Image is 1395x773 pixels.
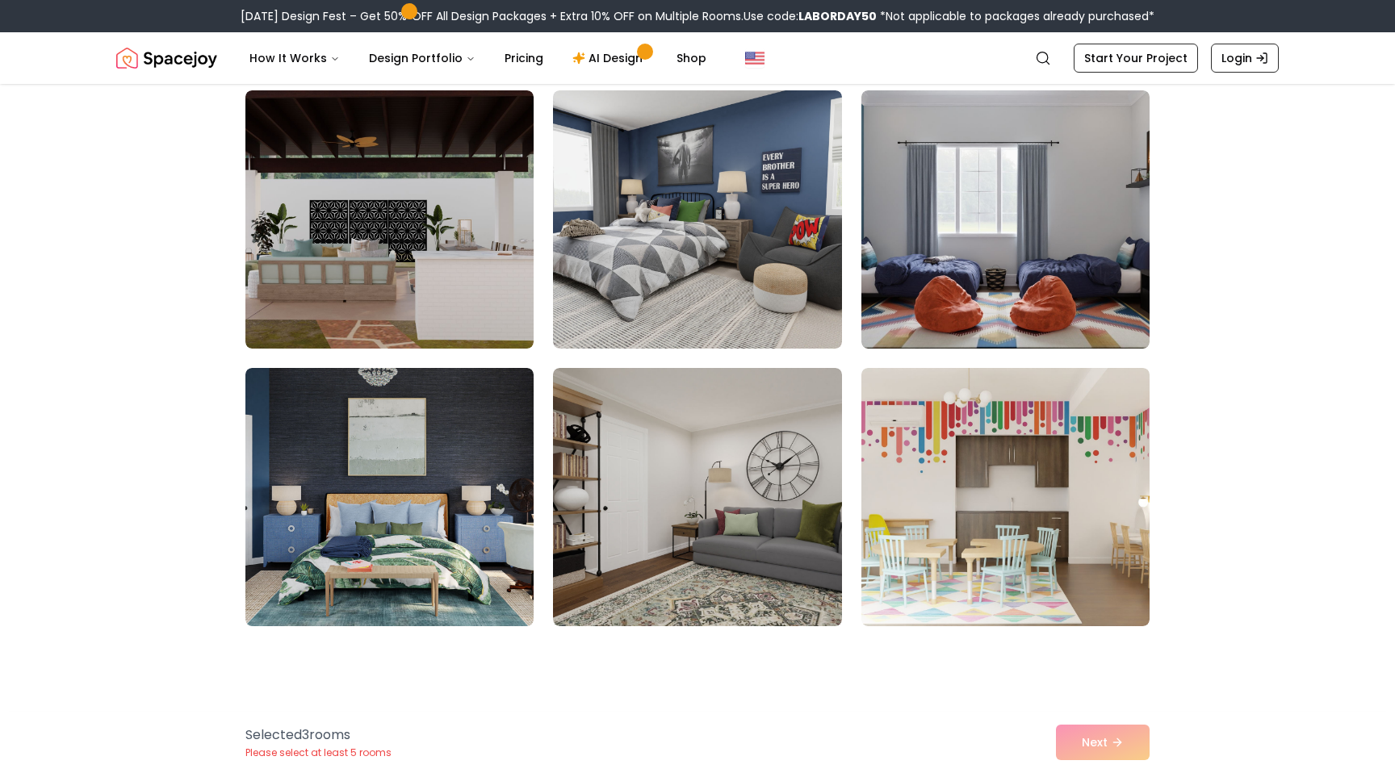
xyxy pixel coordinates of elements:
a: Login [1211,44,1279,73]
span: *Not applicable to packages already purchased* [877,8,1154,24]
a: Start Your Project [1074,44,1198,73]
button: Design Portfolio [356,42,488,74]
img: Spacejoy Logo [116,42,217,74]
p: Selected 3 room s [245,725,392,745]
img: Room room-30 [861,368,1150,626]
a: AI Design [559,42,660,74]
a: Pricing [492,42,556,74]
nav: Global [116,32,1279,84]
img: Room room-25 [245,90,534,349]
img: Room room-28 [245,368,534,626]
p: Please select at least 5 rooms [245,746,392,759]
img: Room room-29 [553,368,841,626]
div: [DATE] Design Fest – Get 50% OFF All Design Packages + Extra 10% OFF on Multiple Rooms. [241,8,1154,24]
button: How It Works [237,42,353,74]
img: Room room-26 [553,90,841,349]
a: Spacejoy [116,42,217,74]
a: Shop [664,42,719,74]
img: United States [745,48,765,68]
span: Use code: [744,8,877,24]
nav: Main [237,42,719,74]
b: LABORDAY50 [798,8,877,24]
img: Room room-27 [861,90,1150,349]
